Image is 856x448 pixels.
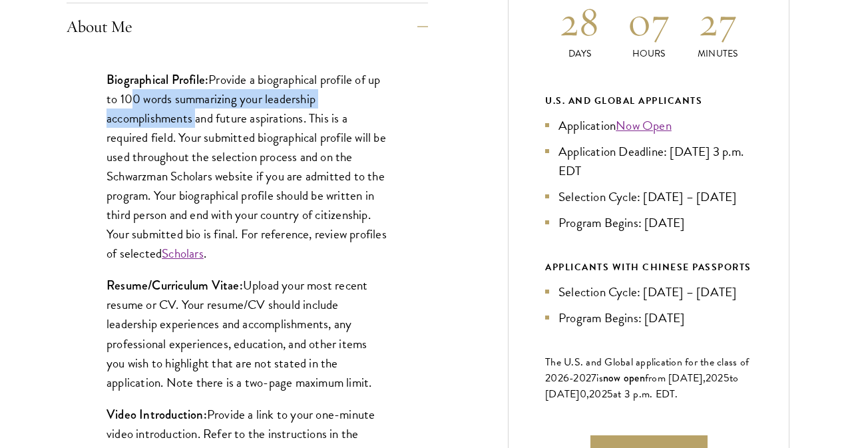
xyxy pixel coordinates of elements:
p: Provide a biographical profile of up to 100 words summarizing your leadership accomplishments and... [107,70,388,264]
span: 202 [706,370,724,386]
strong: Biographical Profile: [107,71,208,89]
li: Selection Cycle: [DATE] – [DATE] [545,282,752,302]
span: at 3 p.m. EDT. [613,386,678,402]
button: About Me [67,11,428,43]
span: is [596,370,603,386]
strong: Video Introduction: [107,405,207,423]
a: Now Open [616,116,672,135]
p: Hours [614,47,684,61]
span: 0 [580,386,586,402]
span: to [DATE] [545,370,738,402]
span: 202 [589,386,607,402]
p: Minutes [683,47,752,61]
li: Application [545,116,752,135]
span: , [586,386,589,402]
span: The U.S. and Global application for the class of 202 [545,354,749,386]
span: 5 [607,386,613,402]
span: now open [603,370,645,385]
span: -202 [569,370,591,386]
span: from [DATE], [645,370,706,386]
li: Program Begins: [DATE] [545,308,752,328]
div: APPLICANTS WITH CHINESE PASSPORTS [545,259,752,276]
li: Application Deadline: [DATE] 3 p.m. EDT [545,142,752,180]
li: Selection Cycle: [DATE] – [DATE] [545,187,752,206]
strong: Resume/Curriculum Vitae: [107,276,243,294]
a: Scholars [162,244,204,263]
p: Days [545,47,614,61]
span: 6 [563,370,569,386]
span: 5 [724,370,730,386]
li: Program Begins: [DATE] [545,213,752,232]
span: 7 [591,370,596,386]
p: Upload your most recent resume or CV. Your resume/CV should include leadership experiences and ac... [107,276,388,391]
div: U.S. and Global Applicants [545,93,752,109]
